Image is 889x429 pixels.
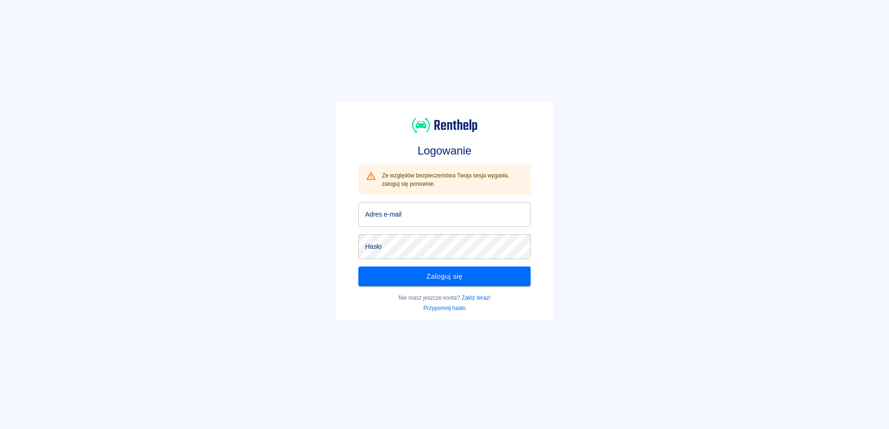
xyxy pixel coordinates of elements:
[462,295,490,301] a: Załóż teraz!
[423,305,466,311] a: Przypomnij hasło
[382,168,523,192] div: Ze względów bezpieczeństwa Twoja sesja wygasła, zaloguj się ponownie.
[358,267,530,286] button: Zaloguj się
[412,117,477,134] img: Renthelp logo
[358,144,530,157] h3: Logowanie
[358,294,530,302] p: Nie masz jeszcze konta?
